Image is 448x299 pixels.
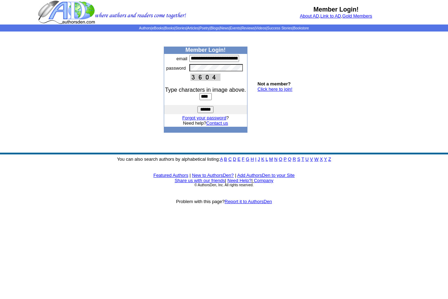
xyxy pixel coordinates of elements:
a: O [279,157,282,162]
a: Videos [255,26,266,30]
a: Books [164,26,174,30]
a: Success Stories [267,26,292,30]
a: L [266,157,268,162]
a: W [314,157,318,162]
a: Blogs [210,26,219,30]
font: password [166,65,186,71]
a: Poetry [199,26,210,30]
font: Need help? [183,120,228,126]
a: F [242,157,245,162]
font: | [225,178,226,183]
font: , , [300,13,372,19]
a: Bookstore [293,26,309,30]
font: You can also search authors by alphabetical listing: [117,157,331,162]
a: Contact us [206,120,228,126]
a: Reviews [241,26,255,30]
a: P [283,157,286,162]
a: U [306,157,309,162]
font: © AuthorsDen, Inc. All rights reserved. [194,183,253,187]
b: Member Login! [314,6,359,13]
a: C [228,157,231,162]
a: R [293,157,296,162]
font: Problem with this page? [176,199,272,204]
a: E [237,157,240,162]
a: Z [328,157,331,162]
a: About AD [300,13,319,19]
a: Need Help? [227,178,252,183]
font: Type characters in image above. [165,87,246,93]
a: New to AuthorsDen? [192,173,234,178]
a: H [251,157,254,162]
a: S [297,157,300,162]
font: | [251,178,273,183]
font: ? [182,115,229,120]
a: G [246,157,249,162]
a: J [258,157,260,162]
font: | [190,173,191,178]
a: Gold Members [342,13,372,19]
a: Add AuthorsDen to your Site [237,173,295,178]
a: N [274,157,278,162]
a: D [233,157,236,162]
a: Featured Authors [153,173,188,178]
a: B [224,157,227,162]
a: Q [288,157,291,162]
a: Authors [139,26,151,30]
a: Events [230,26,241,30]
a: News [220,26,229,30]
a: I [255,157,257,162]
a: Click here to join! [258,86,293,92]
img: This Is CAPTCHA Image [190,74,220,81]
a: Articles [187,26,199,30]
a: M [269,157,273,162]
a: Forgot your password [182,115,226,120]
span: | | | | | | | | | | | | [139,26,309,30]
a: Company [254,178,273,183]
font: email [176,56,187,61]
a: Share us with our friends [175,178,225,183]
a: T [301,157,304,162]
a: V [310,157,313,162]
a: K [261,157,264,162]
b: Member Login! [185,47,226,53]
b: Not a member? [258,81,291,86]
a: Report it to AuthorsDen [225,199,272,204]
a: Stories [175,26,186,30]
a: Y [324,157,327,162]
a: A [220,157,223,162]
font: | [235,173,236,178]
a: X [320,157,323,162]
a: Link to AD [320,13,341,19]
a: eBooks [152,26,163,30]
